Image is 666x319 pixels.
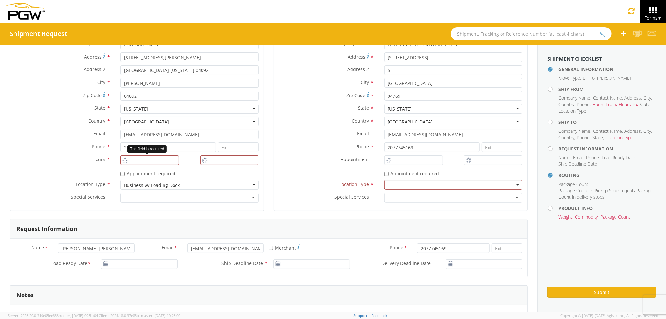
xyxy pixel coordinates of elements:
[558,95,590,101] span: Company Name
[357,131,369,137] span: Email
[16,226,77,232] h3: Request Information
[558,181,588,187] span: Package Count
[624,95,642,101] li: ,
[558,214,572,220] span: Weight
[600,214,630,220] span: Package Count
[388,106,412,112] div: [US_STATE]
[84,66,105,72] span: Address 2
[99,313,180,318] span: Client: 2025.18.0-37e85b1
[575,214,599,220] li: ,
[59,313,98,318] span: master, [DATE] 09:51:04
[341,156,369,162] span: Appointment
[586,154,599,160] span: Phone
[558,173,656,178] h4: Routing
[592,134,603,141] span: State
[597,75,631,81] span: [PERSON_NAME]
[93,131,105,137] span: Email
[558,161,597,167] span: Ship Deadline Date
[640,101,651,108] li: ,
[371,313,387,318] a: Feedback
[558,67,656,72] h4: General Information
[577,134,590,141] span: Phone
[558,108,586,114] span: Location Type
[602,154,636,161] li: ,
[92,156,105,162] span: Hours
[577,101,590,107] span: Phone
[269,243,300,251] label: Merchant
[384,169,441,177] label: Appointment required
[492,243,522,253] input: Ext.
[593,128,623,134] li: ,
[558,87,656,92] h4: Ship From
[619,101,637,107] span: Hours To
[83,92,102,98] span: Zip Code
[384,172,389,176] input: Appointment required
[558,75,580,81] span: Move Type
[658,15,661,21] span: ▼
[124,182,180,188] div: Business w/ Loading Dock
[92,143,105,150] span: Phone
[162,244,174,252] span: Email
[335,194,369,200] span: Special Services
[577,101,591,108] li: ,
[558,206,656,211] h4: Product Info
[583,75,596,81] li: ,
[583,75,595,81] span: Bill To
[193,156,195,162] span: -
[51,260,87,268] span: Load Ready Date
[624,128,642,134] li: ,
[575,214,598,220] span: Commodity
[558,101,574,107] span: Country
[353,313,367,318] a: Support
[221,260,263,266] span: Ship Deadline Date
[361,79,369,85] span: City
[358,105,369,111] span: State
[124,119,169,125] div: [GEOGRAPHIC_DATA]
[388,119,433,125] div: [GEOGRAPHIC_DATA]
[573,154,585,161] li: ,
[624,128,641,134] span: Address
[457,156,458,162] span: -
[558,214,573,220] li: ,
[88,118,105,124] span: Country
[558,134,575,141] li: ,
[643,95,652,101] li: ,
[347,92,366,98] span: Zip Code
[547,55,602,62] strong: Shipment Checklist
[558,128,591,134] li: ,
[348,54,366,60] span: Address
[340,181,369,187] span: Location Type
[640,101,650,107] span: State
[593,128,622,134] span: Contact Name
[643,128,652,134] li: ,
[577,134,591,141] li: ,
[381,260,431,266] span: Delivery Deadline Date
[547,287,656,298] button: Submit
[269,246,273,250] input: Merchant
[558,95,591,101] li: ,
[352,118,369,124] span: Country
[97,79,105,85] span: City
[141,313,180,318] span: master, [DATE] 10:25:00
[558,134,574,141] span: Country
[120,169,177,177] label: Appointment required
[15,311,46,317] span: Internal Notes
[127,145,166,153] div: The field is required
[643,95,651,101] span: City
[558,128,590,134] span: Company Name
[356,143,369,150] span: Phone
[31,244,44,252] span: Name
[76,181,105,187] span: Location Type
[390,244,403,252] span: Phone
[558,187,653,200] span: Package Count in Pickup Stops equals Package Count in delivery stops
[573,154,584,160] span: Email
[10,30,67,37] h4: Shipment Request
[558,120,656,124] h4: Ship To
[624,95,641,101] span: Address
[592,134,604,141] li: ,
[558,181,589,187] li: ,
[644,15,661,21] span: Forms
[592,101,616,107] span: Hours From
[558,154,571,161] li: ,
[16,292,34,298] h3: Notes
